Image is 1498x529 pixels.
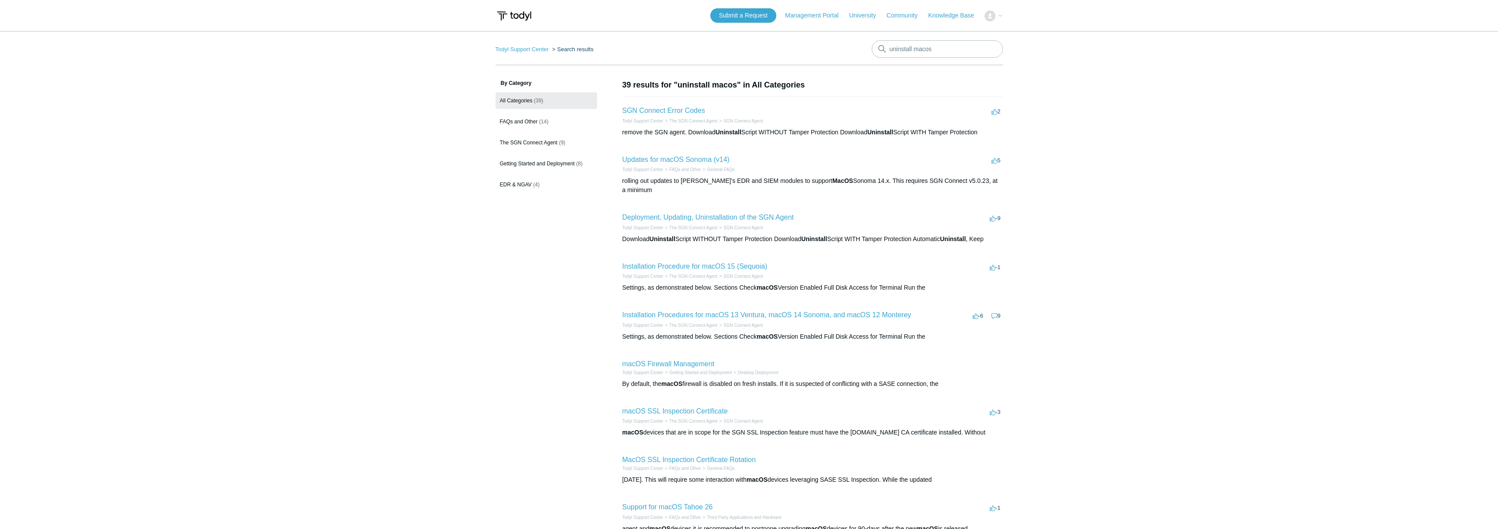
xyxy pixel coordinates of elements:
h1: 39 results for "uninstall macos" in All Categories [622,79,1003,91]
a: Knowledge Base [928,11,983,20]
li: The SGN Connect Agent [663,322,717,329]
img: Todyl Support Center Help Center home page [496,8,533,24]
li: The SGN Connect Agent [663,224,717,231]
li: SGN Connect Agent [717,273,763,280]
a: SGN Connect Agent [723,225,763,230]
li: General FAQs [701,465,735,472]
li: FAQs and Other [663,514,701,521]
a: macOS Firewall Management [622,360,715,368]
a: The SGN Connect Agent [669,419,717,424]
a: SGN Connect Error Codes [622,107,705,114]
a: Desktop Deployment [738,370,779,375]
li: Todyl Support Center [622,322,663,329]
span: 2 [992,108,1000,115]
a: Updates for macOS Sonoma (v14) [622,156,730,163]
a: The SGN Connect Agent [669,323,717,328]
li: Todyl Support Center [622,118,663,124]
li: The SGN Connect Agent [663,273,717,280]
a: MacOS SSL Inspection Certificate Rotation [622,456,756,463]
li: Todyl Support Center [622,166,663,173]
li: FAQs and Other [663,465,701,472]
li: The SGN Connect Agent [663,418,717,424]
span: (4) [533,182,540,188]
div: remove the SGN agent. Download Script WITHOUT Tamper Protection Download Script WITH Tamper Prote... [622,128,1003,137]
li: SGN Connect Agent [717,418,763,424]
a: The SGN Connect Agent [669,119,717,123]
em: macOS [661,380,682,387]
li: Todyl Support Center [622,224,663,231]
div: Download Script WITHOUT Tamper Protection Download Script WITH Tamper Protection Automatic , Keep [622,235,1003,244]
em: Uninstall [716,129,741,136]
a: Todyl Support Center [622,466,663,471]
h3: By Category [496,79,597,87]
li: SGN Connect Agent [717,322,763,329]
a: SGN Connect Agent [723,419,763,424]
a: Support for macOS Tahoe 26 [622,503,713,511]
a: Todyl Support Center [622,274,663,279]
em: macOS [757,333,778,340]
em: macOS [747,476,768,483]
a: SGN Connect Agent [723,119,763,123]
li: Todyl Support Center [622,514,663,521]
a: Todyl Support Center [622,323,663,328]
div: Settings, as demonstrated below. Sections Check Version Enabled Full Disk Access for Terminal Run... [622,332,1003,341]
span: -1 [990,264,1001,270]
li: Todyl Support Center [496,46,551,53]
a: FAQs and Other (14) [496,113,597,130]
span: (8) [576,161,583,167]
a: SGN Connect Agent [723,274,763,279]
span: (39) [534,98,543,104]
span: (9) [559,140,566,146]
li: Todyl Support Center [622,369,663,376]
div: [DATE]. This will require some interaction with devices leveraging SASE SSL Inspection. While the... [622,475,1003,484]
a: EDR & NGAV (4) [496,176,597,193]
a: Todyl Support Center [622,119,663,123]
a: General FAQs [707,167,734,172]
span: -3 [990,409,1001,415]
a: General FAQs [707,466,734,471]
em: macOS [622,429,643,436]
a: Installation Procedures for macOS 13 Ventura, macOS 14 Sonoma, and macOS 12 Monterey [622,311,911,319]
li: Third Party Applications and Hardware [701,514,782,521]
li: SGN Connect Agent [717,224,763,231]
span: EDR & NGAV [500,182,532,188]
a: SGN Connect Agent [723,323,763,328]
a: FAQs and Other [669,466,701,471]
li: Todyl Support Center [622,465,663,472]
a: Todyl Support Center [622,515,663,520]
li: Search results [550,46,594,53]
span: 5 [992,157,1000,164]
div: devices that are in scope for the SGN SSL Inspection feature must have the [DOMAIN_NAME] CA certi... [622,428,1003,437]
a: FAQs and Other [669,515,701,520]
li: SGN Connect Agent [717,118,763,124]
a: FAQs and Other [669,167,701,172]
li: Desktop Deployment [732,369,779,376]
li: FAQs and Other [663,166,701,173]
a: The SGN Connect Agent (9) [496,134,597,151]
span: -1 [990,504,1001,511]
em: MacOS [832,177,853,184]
div: By default, the firewall is disabled on fresh installs. If it is suspected of conflicting with a ... [622,379,1003,389]
span: -9 [990,215,1001,221]
a: The SGN Connect Agent [669,274,717,279]
span: 9 [992,312,1000,319]
span: Getting Started and Deployment [500,161,575,167]
a: Installation Procedure for macOS 15 (Sequoia) [622,263,768,270]
li: The SGN Connect Agent [663,118,717,124]
div: rolling out updates to [PERSON_NAME]'s EDR and SIEM modules to support Sonoma 14.x. This requires... [622,176,1003,195]
a: Todyl Support Center [622,419,663,424]
li: General FAQs [701,166,735,173]
a: Management Portal [785,11,847,20]
a: Submit a Request [710,8,776,23]
a: Todyl Support Center [622,225,663,230]
span: (14) [539,119,548,125]
input: Search [872,40,1003,58]
span: The SGN Connect Agent [500,140,558,146]
a: Getting Started and Deployment (8) [496,155,597,172]
a: Community [887,11,926,20]
a: Getting Started and Deployment [669,370,732,375]
a: Third Party Applications and Hardware [707,515,782,520]
em: Uninstall [801,235,827,242]
a: Todyl Support Center [622,167,663,172]
a: Todyl Support Center [622,370,663,375]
